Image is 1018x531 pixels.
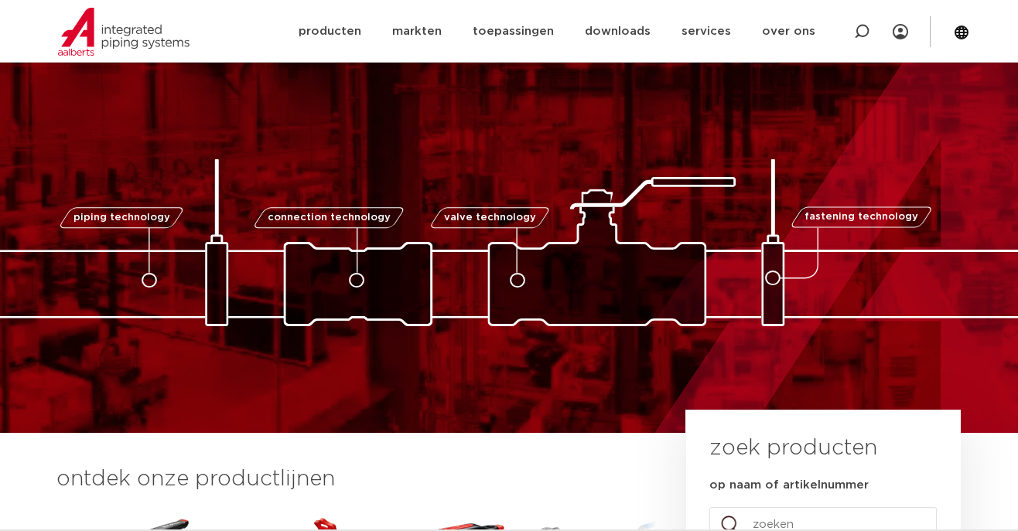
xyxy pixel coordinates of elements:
h3: ontdek onze productlijnen [56,464,634,495]
label: op naam of artikelnummer [709,478,869,493]
span: piping technology [73,213,169,223]
span: connection technology [268,213,391,223]
span: fastening technology [804,213,918,223]
h3: zoek producten [709,433,877,464]
span: valve technology [443,213,535,223]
